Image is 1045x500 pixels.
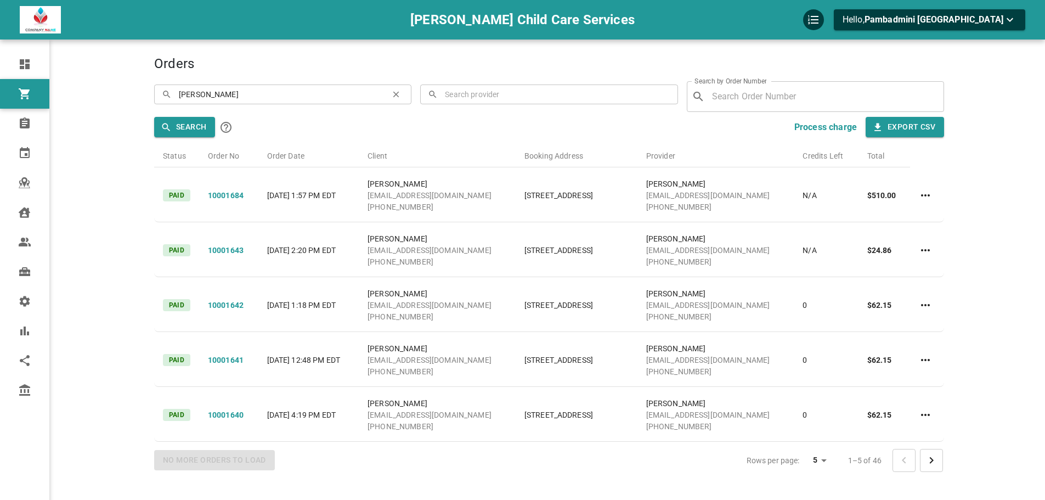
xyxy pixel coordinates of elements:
[646,343,786,355] p: [PERSON_NAME]
[646,178,786,190] p: [PERSON_NAME]
[267,409,351,421] p: [DATE] 4:19 PM EDT
[258,141,359,167] th: Order Date
[388,87,404,102] button: clear
[154,141,199,167] th: Status
[524,355,629,366] p: [STREET_ADDRESS]
[368,178,507,190] p: [PERSON_NAME]
[368,201,507,213] p: [PHONE_NUMBER]
[804,452,831,468] div: 5
[199,141,258,167] th: Order No
[368,245,507,256] p: [EMAIL_ADDRESS][DOMAIN_NAME]
[865,14,1003,25] span: Pambadmini [GEOGRAPHIC_DATA]
[866,117,944,137] button: Export CSV
[867,356,892,364] span: $62.15
[20,6,61,33] img: company-logo
[368,300,507,311] p: [EMAIL_ADDRESS][DOMAIN_NAME]
[646,288,786,300] p: [PERSON_NAME]
[215,116,237,138] button: Click the Search button to submit your search. All name/email searches are CASE SENSITIVE. To sea...
[646,256,786,268] p: [PHONE_NUMBER]
[176,85,384,104] input: Search client
[368,190,507,201] p: [EMAIL_ADDRESS][DOMAIN_NAME]
[267,300,351,311] p: [DATE] 1:18 PM EDT
[646,190,786,201] p: [EMAIL_ADDRESS][DOMAIN_NAME]
[267,190,351,201] p: [DATE] 1:57 PM EDT
[524,190,629,201] p: [STREET_ADDRESS]
[368,256,507,268] p: [PHONE_NUMBER]
[208,409,250,421] p: 10001640
[694,76,766,86] label: Search by Order Number
[646,245,786,256] p: [EMAIL_ADDRESS][DOMAIN_NAME]
[794,122,857,132] b: Process charge
[163,189,190,201] p: PAID
[163,354,190,366] p: PAID
[803,245,849,256] p: N/A
[646,398,786,409] p: [PERSON_NAME]
[410,9,635,30] h6: [PERSON_NAME] Child Care Services
[843,13,1016,27] p: Hello,
[646,421,786,432] p: [PHONE_NUMBER]
[368,366,507,378] p: [PHONE_NUMBER]
[208,355,250,366] p: 10001641
[803,300,849,311] p: 0
[442,85,670,104] input: Search provider
[163,244,190,256] p: PAID
[646,355,786,366] p: [EMAIL_ADDRESS][DOMAIN_NAME]
[524,245,629,256] p: [STREET_ADDRESS]
[867,246,892,255] span: $24.86
[208,245,250,256] p: 10001643
[920,449,943,472] button: Go to next page
[646,311,786,323] p: [PHONE_NUMBER]
[747,455,800,466] p: Rows per page:
[154,117,215,137] button: Search
[848,455,882,466] p: 1–5 of 46
[208,190,250,201] p: 10001684
[858,141,910,167] th: Total
[637,141,794,167] th: Provider
[368,343,507,355] p: [PERSON_NAME]
[359,141,516,167] th: Client
[208,300,250,311] p: 10001642
[646,233,786,245] p: [PERSON_NAME]
[867,411,892,419] span: $62.15
[646,366,786,378] p: [PHONE_NUMBER]
[524,300,629,311] p: [STREET_ADDRESS]
[267,355,351,366] p: [DATE] 12:48 PM EDT
[516,141,637,167] th: Booking Address
[368,409,507,421] p: [EMAIL_ADDRESS][DOMAIN_NAME]
[834,9,1025,30] button: Hello,Pambadmini [GEOGRAPHIC_DATA]
[646,409,786,421] p: [EMAIL_ADDRESS][DOMAIN_NAME]
[803,9,824,30] div: QuickStart Guide
[154,56,944,72] h4: Orders
[368,398,507,409] p: [PERSON_NAME]
[794,121,857,134] a: Process charge
[368,288,507,300] p: [PERSON_NAME]
[794,141,858,167] th: Credits Left
[803,190,849,201] p: N/A
[646,300,786,311] p: [EMAIL_ADDRESS][DOMAIN_NAME]
[163,409,190,421] p: PAID
[368,421,507,432] p: [PHONE_NUMBER]
[709,86,939,107] input: Search Order Number
[368,355,507,366] p: [EMAIL_ADDRESS][DOMAIN_NAME]
[368,311,507,323] p: [PHONE_NUMBER]
[163,299,190,311] p: PAID
[803,355,849,366] p: 0
[867,191,896,200] span: $510.00
[867,301,892,310] span: $62.15
[803,409,849,421] p: 0
[267,245,351,256] p: [DATE] 2:20 PM EDT
[368,233,507,245] p: [PERSON_NAME]
[524,409,629,421] p: [STREET_ADDRESS]
[646,201,786,213] p: [PHONE_NUMBER]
